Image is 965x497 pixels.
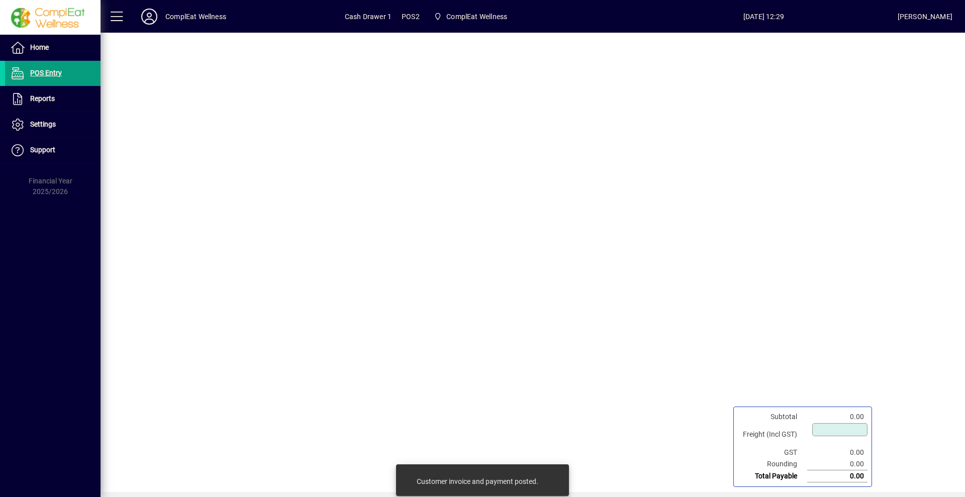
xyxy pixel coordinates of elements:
[30,43,49,51] span: Home
[30,69,62,77] span: POS Entry
[417,476,538,486] div: Customer invoice and payment posted.
[402,9,420,25] span: POS2
[30,120,56,128] span: Settings
[898,9,952,25] div: [PERSON_NAME]
[133,8,165,26] button: Profile
[738,447,807,458] td: GST
[5,35,101,60] a: Home
[5,112,101,137] a: Settings
[738,423,807,447] td: Freight (Incl GST)
[430,8,511,26] span: ComplEat Wellness
[738,458,807,470] td: Rounding
[446,9,507,25] span: ComplEat Wellness
[165,9,226,25] div: ComplEat Wellness
[738,470,807,482] td: Total Payable
[807,458,867,470] td: 0.00
[5,138,101,163] a: Support
[630,9,898,25] span: [DATE] 12:29
[5,86,101,112] a: Reports
[807,411,867,423] td: 0.00
[738,411,807,423] td: Subtotal
[30,146,55,154] span: Support
[807,470,867,482] td: 0.00
[30,94,55,103] span: Reports
[345,9,392,25] span: Cash Drawer 1
[807,447,867,458] td: 0.00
